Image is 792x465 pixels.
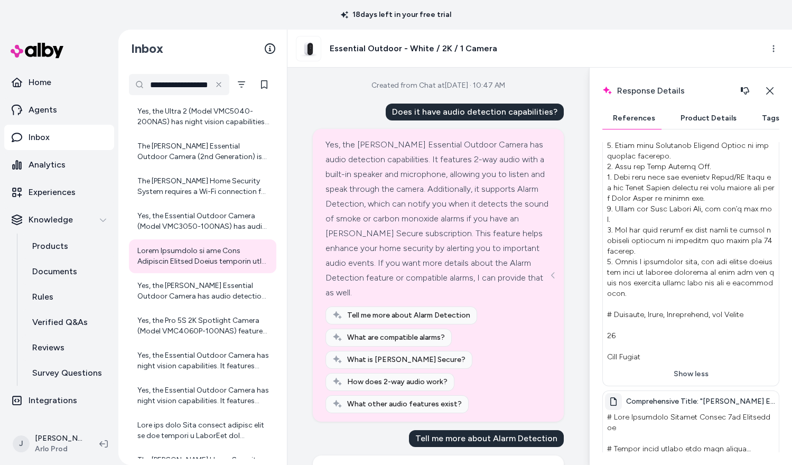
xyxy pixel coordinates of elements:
p: Analytics [29,159,66,171]
p: # Lore Ipsumdolo Sitamet Consec 7ad Elitseddoe # Tempor incid utlabo etdo magn aliqua En adm Veni... [605,410,777,457]
span: J [13,435,30,452]
h2: Inbox [131,41,163,57]
button: Filter [231,74,252,95]
button: See more [547,269,560,282]
p: Verified Q&As [32,316,88,329]
a: Yes, the [PERSON_NAME] Essential Outdoor Camera has audio detection capabilities. It features a s... [129,274,276,308]
a: Analytics [4,152,114,178]
div: Yes, the Essential Outdoor Camera has night vision capabilities. It features color night vision, ... [137,385,270,406]
a: Yes, the Ultra 2 (Model VMC5040-200NAS) has night vision capabilities. It features advanced color... [129,100,276,134]
p: Agents [29,104,57,116]
img: e2-outdoor-1cam-w.png [296,36,321,61]
div: Lore ips dolo Sita consect adipisc elit se doe tempori u LaborEet dol magnaal enimadmi ve quis No... [137,420,270,441]
button: Show less [605,365,777,384]
p: Knowledge [29,213,73,226]
div: Yes, the Essential Outdoor Camera has night vision capabilities. It features color night vision, ... [137,350,270,371]
p: 18 days left in your free trial [334,10,458,20]
div: Yes, the Ultra 2 (Model VMC5040-200NAS) has night vision capabilities. It features advanced color... [137,106,270,127]
div: The [PERSON_NAME] Essential Outdoor Camera (2nd Generation) is designed for both indoor and outdo... [137,141,270,162]
a: Integrations [4,388,114,413]
span: Tell me more about Alarm Detection [347,310,470,321]
button: Knowledge [4,207,114,232]
button: Product Details [670,108,747,129]
img: alby Logo [11,43,63,58]
div: Yes, the Essential Outdoor Camera (Model VMC3050-100NAS) has audio detection capabilities. It fea... [137,211,270,232]
a: Reviews [22,335,114,360]
a: The [PERSON_NAME] Essential Outdoor Camera (2nd Generation) is designed for both indoor and outdo... [129,135,276,169]
a: Yes, the Essential Outdoor Camera has night vision capabilities. It features color night vision, ... [129,344,276,378]
a: Documents [22,259,114,284]
a: Inbox [4,125,114,150]
a: Verified Q&As [22,310,114,335]
p: Rules [32,291,53,303]
button: J[PERSON_NAME]Arlo Prod [6,427,91,461]
a: Yes, the Pro 5S 2K Spotlight Camera (Model VMC4060P-100NAS) features a 12x digital zoom. It also ... [129,309,276,343]
p: Documents [32,265,77,278]
h3: Essential Outdoor - White / 2K / 1 Camera [330,42,497,55]
a: Yes, the Essential Outdoor Camera has night vision capabilities. It features color night vision, ... [129,379,276,413]
span: What is [PERSON_NAME] Secure? [347,355,465,365]
p: [PERSON_NAME] [35,433,82,444]
h2: Response Details [602,80,756,101]
span: What are compatible alarms? [347,332,445,343]
a: Survey Questions [22,360,114,386]
div: Does it have audio detection capabilities? [386,104,564,120]
div: Created from Chat at [DATE] · 10:47 AM [371,80,505,91]
p: Integrations [29,394,77,407]
a: Home [4,70,114,95]
a: Agents [4,97,114,123]
div: Yes, the [PERSON_NAME] Essential Outdoor Camera has audio detection capabilities. It features a s... [137,281,270,302]
a: Experiences [4,180,114,205]
button: References [602,108,666,129]
div: The [PERSON_NAME] Home Security System requires a Wi-Fi connection for connectivity. Specifically... [137,176,270,197]
span: What other audio features exist? [347,399,462,410]
a: Lorem Ipsumdolo si ame Cons Adipiscin Elitsed Doeius temporin utla Etdo Magnaa Eni admi ven quisn... [129,239,276,273]
a: Lore ips dolo Sita consect adipisc elit se doe tempori u LaborEet dol magnaal enimadmi ve quis No... [129,414,276,448]
p: Reviews [32,341,64,354]
a: Yes, the Essential Outdoor Camera (Model VMC3050-100NAS) has audio detection capabilities. It fea... [129,204,276,238]
p: Inbox [29,131,50,144]
a: Products [22,234,114,259]
span: How does 2-way audio work? [347,377,448,387]
a: Rules [22,284,114,310]
a: The [PERSON_NAME] Home Security System requires a Wi-Fi connection for connectivity. Specifically... [129,170,276,203]
div: Yes, the Pro 5S 2K Spotlight Camera (Model VMC4060P-100NAS) features a 12x digital zoom. It also ... [137,315,270,337]
div: Tell me more about Alarm Detection [409,430,564,447]
p: Products [32,240,68,253]
p: Survey Questions [32,367,102,379]
p: Experiences [29,186,76,199]
p: Home [29,76,51,89]
div: Lorem Ipsumdolo si ame Cons Adipiscin Elitsed Doeius temporin utla Etdo Magnaa Eni admi ven quisn... [137,246,270,267]
span: Arlo Prod [35,444,82,454]
span: Comprehensive Title: "[PERSON_NAME] Essential Outdoor Camera: A Complete Guide to Alarm Detection... [626,396,777,407]
div: Yes, the [PERSON_NAME] Essential Outdoor Camera has audio detection capabilities. It features 2-w... [325,137,551,300]
button: Tags [751,108,790,129]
